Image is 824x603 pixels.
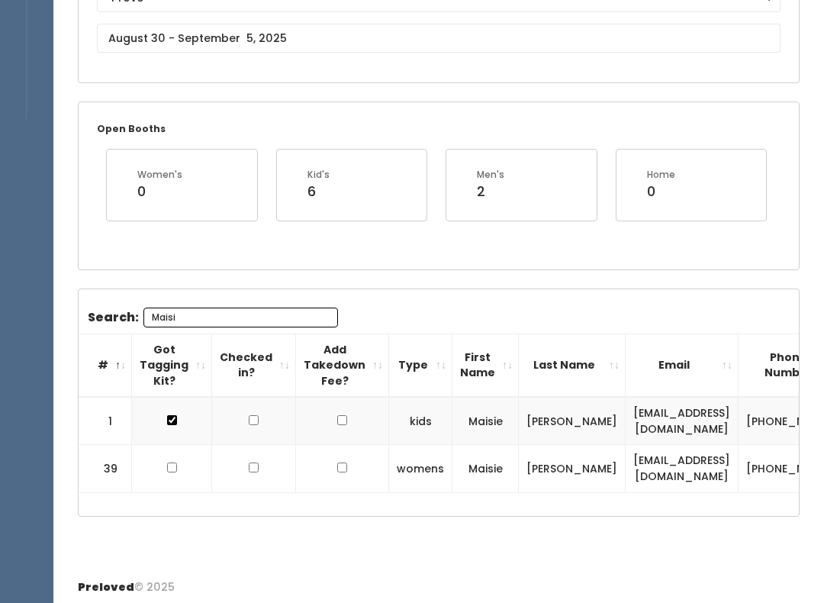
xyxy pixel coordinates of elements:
[477,168,504,182] div: Men's
[389,397,452,445] td: kids
[88,308,338,327] label: Search:
[477,182,504,202] div: 2
[97,24,781,53] input: August 30 - September 5, 2025
[78,567,175,595] div: © 2025
[452,445,519,492] td: Maisie
[79,397,132,445] td: 1
[389,334,452,397] th: Type: activate to sort column ascending
[79,334,132,397] th: #: activate to sort column descending
[137,182,182,202] div: 0
[79,445,132,492] td: 39
[212,334,296,397] th: Checked in?: activate to sort column ascending
[647,182,675,202] div: 0
[137,168,182,182] div: Women's
[143,308,338,327] input: Search:
[626,397,739,445] td: [EMAIL_ADDRESS][DOMAIN_NAME]
[452,397,519,445] td: Maisie
[626,445,739,492] td: [EMAIL_ADDRESS][DOMAIN_NAME]
[307,168,330,182] div: Kid's
[519,445,626,492] td: [PERSON_NAME]
[519,334,626,397] th: Last Name: activate to sort column ascending
[78,579,134,595] span: Preloved
[97,122,166,135] small: Open Booths
[452,334,519,397] th: First Name: activate to sort column ascending
[296,334,389,397] th: Add Takedown Fee?: activate to sort column ascending
[647,168,675,182] div: Home
[626,334,739,397] th: Email: activate to sort column ascending
[519,397,626,445] td: [PERSON_NAME]
[132,334,212,397] th: Got Tagging Kit?: activate to sort column ascending
[307,182,330,202] div: 6
[389,445,452,492] td: womens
